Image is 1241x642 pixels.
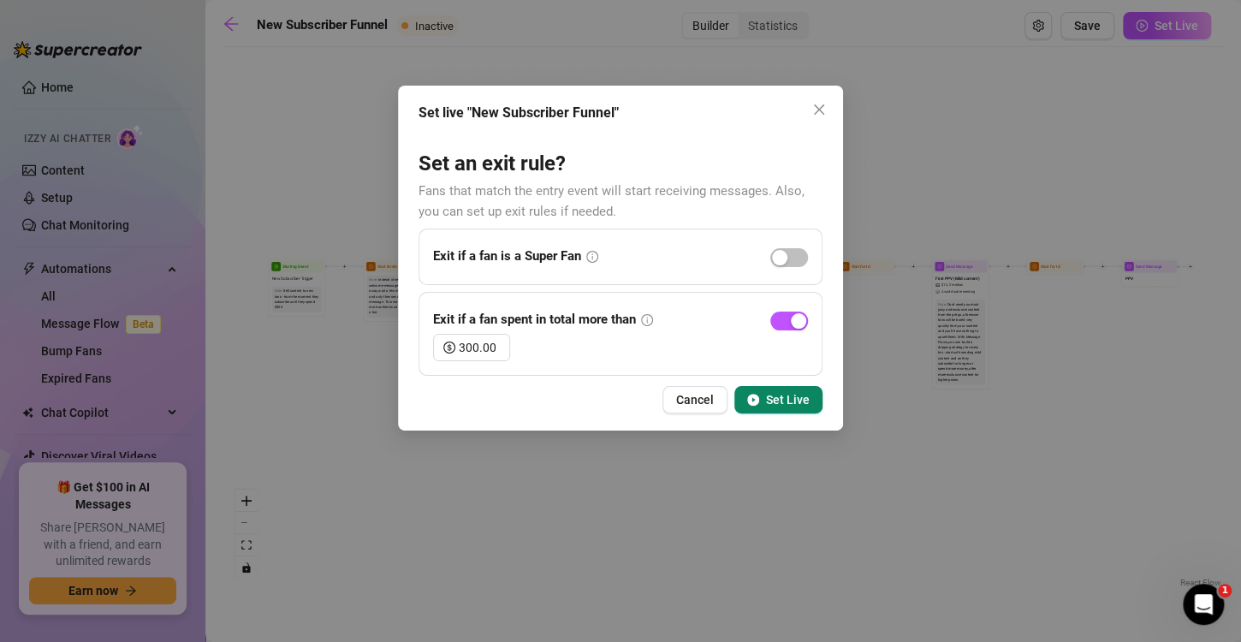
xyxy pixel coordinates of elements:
span: Close [805,103,833,116]
iframe: Intercom live chat [1183,584,1224,625]
strong: Exit if a fan spent in total more than [433,312,636,327]
button: Set Live [734,386,822,413]
span: play-circle [747,394,759,406]
span: Fans that match the entry event will start receiving messages. Also, you can set up exit rules if... [419,183,805,219]
button: Close [805,96,833,123]
span: Cancel [676,393,714,407]
span: close [812,103,826,116]
span: Set Live [766,393,810,407]
h3: Set an exit rule? [419,151,822,178]
button: Cancel [662,386,727,413]
span: 1 [1218,584,1232,597]
strong: Exit if a fan is a Super Fan [433,248,581,264]
span: info-circle [586,251,598,263]
span: info-circle [641,314,653,326]
div: Set live "New Subscriber Funnel" [419,103,822,123]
